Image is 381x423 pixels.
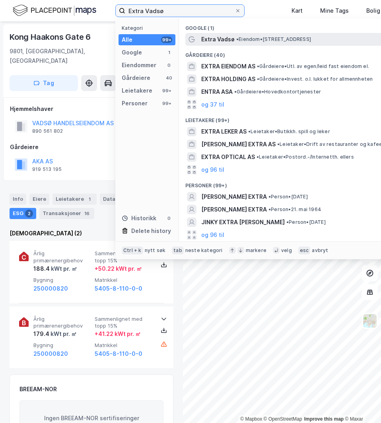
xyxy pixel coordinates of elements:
[234,89,237,95] span: •
[95,329,141,339] div: + 41.22 kWt pr. ㎡
[201,230,224,240] button: og 96 til
[122,35,132,45] div: Alle
[257,76,259,82] span: •
[10,31,92,43] div: Kong Haakons Gate 6
[257,154,354,160] span: Leietaker • Postord.-/Internetth. ellers
[100,194,130,205] div: Datasett
[236,36,239,42] span: •
[122,60,156,70] div: Eiendommer
[10,142,173,152] div: Gårdeiere
[248,128,330,135] span: Leietaker • Butikkh. spill og leker
[39,208,94,219] div: Transaksjoner
[10,75,78,91] button: Tag
[201,165,224,175] button: og 96 til
[33,250,91,264] span: Årlig primærenergibehov
[234,89,321,95] span: Gårdeiere • Hovedkontortjenester
[201,62,255,71] span: EXTRA EIENDOM AS
[10,208,36,219] div: ESG
[277,141,280,147] span: •
[201,100,224,109] button: og 37 til
[304,416,344,422] a: Improve this map
[49,329,77,339] div: kWt pr. ㎡
[95,316,153,330] span: Sammenlignet med topp 15%
[122,86,152,95] div: Leietakere
[257,63,259,69] span: •
[161,87,172,94] div: 99+
[95,250,153,264] span: Sammenlignet med topp 15%
[83,210,91,217] div: 16
[201,192,267,202] span: [PERSON_NAME] EXTRA
[201,152,255,162] span: EXTRA OPTICAL AS
[10,104,173,114] div: Hjemmelshaver
[95,264,142,274] div: + 50.22 kWt pr. ㎡
[166,75,172,81] div: 40
[166,49,172,56] div: 1
[320,6,349,16] div: Mine Tags
[33,329,77,339] div: 179.4
[122,73,150,83] div: Gårdeiere
[366,6,380,16] div: Bolig
[286,219,289,225] span: •
[264,416,302,422] a: OpenStreetMap
[246,247,266,254] div: markere
[95,277,153,283] span: Matrikkel
[292,6,303,16] div: Kart
[240,416,262,422] a: Mapbox
[95,284,142,293] button: 5405-8-110-0-0
[13,4,96,17] img: logo.f888ab2527a4732fd821a326f86c7f29.svg
[281,247,292,254] div: velg
[122,48,142,57] div: Google
[32,166,62,173] div: 919 513 195
[201,205,267,214] span: [PERSON_NAME] EXTRA
[33,342,91,349] span: Bygning
[268,194,308,200] span: Person • [DATE]
[248,128,251,134] span: •
[166,62,172,68] div: 0
[312,247,328,254] div: avbryt
[145,247,166,254] div: nytt søk
[185,247,223,254] div: neste kategori
[257,63,369,70] span: Gårdeiere • Utl. av egen/leid fast eiendom el.
[125,5,235,17] input: Søk på adresse, matrikkel, gårdeiere, leietakere eller personer
[95,342,153,349] span: Matrikkel
[201,127,247,136] span: EXTRA LEKER AS
[286,219,326,225] span: Person • [DATE]
[122,25,175,31] div: Kategori
[33,316,91,330] span: Årlig primærenergibehov
[201,217,285,227] span: JINKY EXTRA [PERSON_NAME]
[33,349,68,359] button: 250000820
[50,264,77,274] div: kWt pr. ㎡
[201,74,255,84] span: EXTRA HOLDING AS
[201,140,276,149] span: [PERSON_NAME] EXTRA AS
[172,246,184,254] div: tab
[33,277,91,283] span: Bygning
[33,264,77,274] div: 188.4
[122,213,156,223] div: Historikk
[268,206,321,213] span: Person • 21. mai 1964
[52,194,97,205] div: Leietakere
[131,226,171,236] div: Delete history
[32,128,63,134] div: 890 561 802
[86,195,93,203] div: 1
[362,313,377,328] img: Z
[161,37,172,43] div: 99+
[19,384,57,394] div: BREEAM-NOR
[268,194,271,200] span: •
[166,215,172,221] div: 0
[201,35,235,44] span: Extra Vadsø
[95,349,142,359] button: 5405-8-110-0-0
[122,99,148,108] div: Personer
[161,100,172,107] div: 99+
[341,385,381,423] iframe: Chat Widget
[25,210,33,217] div: 2
[257,154,259,160] span: •
[236,36,311,43] span: Eiendom • [STREET_ADDRESS]
[10,47,139,66] div: 9801, [GEOGRAPHIC_DATA], [GEOGRAPHIC_DATA]
[268,206,271,212] span: •
[298,246,311,254] div: esc
[201,87,233,97] span: ENTRA ASA
[10,229,173,238] div: [DEMOGRAPHIC_DATA] (2)
[29,194,49,205] div: Eiere
[10,194,26,205] div: Info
